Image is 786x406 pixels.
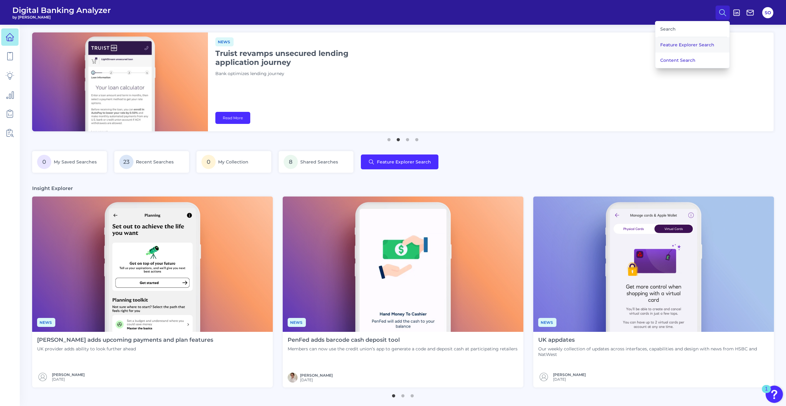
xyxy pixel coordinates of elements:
a: News [538,319,556,325]
span: [DATE] [300,378,333,382]
p: Bank optimizes lending journey [215,70,370,77]
button: 2 [400,391,406,397]
div: Search [658,21,727,37]
a: [PERSON_NAME] [300,373,333,378]
span: [DATE] [553,377,586,382]
button: SO [762,7,773,18]
button: Feature Explorer Search [361,154,438,169]
button: Content Search [655,53,729,68]
a: 0My Saved Searches [32,151,107,173]
a: News [288,319,306,325]
span: My Collection [218,159,248,165]
img: Appdates - Phone (9).png [533,197,774,332]
span: Recent Searches [136,159,174,165]
span: News [37,318,55,327]
a: News [37,319,55,325]
button: 3 [409,391,415,397]
span: 23 [119,155,133,169]
span: Shared Searches [300,159,338,165]
button: Feature Explorer Search [655,37,729,53]
a: News [215,39,234,44]
a: 23Recent Searches [114,151,189,173]
span: Feature Explorer Search [377,159,431,164]
h3: Insight Explorer [32,185,73,192]
button: Open Resource Center, 1 new notification [766,386,783,403]
span: Digital Banking Analyzer [12,6,111,15]
button: 1 [386,135,392,141]
h4: PenFed adds barcode cash deposit tool [288,337,518,344]
a: [PERSON_NAME] [52,372,85,377]
div: 1 [765,389,768,397]
img: MIchael McCaw [288,373,298,383]
span: [DATE] [52,377,85,382]
img: News - Phone.png [283,197,523,332]
span: 0 [37,155,51,169]
span: 0 [201,155,216,169]
span: News [538,318,556,327]
img: bannerImg [32,32,208,131]
a: 0My Collection [196,151,271,173]
a: 8Shared Searches [279,151,353,173]
span: News [288,318,306,327]
span: News [215,37,234,46]
button: 3 [404,135,411,141]
img: News - Phone (4).png [32,197,273,332]
button: 2 [395,135,401,141]
button: 1 [391,391,397,397]
span: by [PERSON_NAME] [12,15,111,19]
h1: Truist revamps unsecured lending application journey [215,49,370,67]
button: 4 [414,135,420,141]
h4: UK appdates [538,337,769,344]
p: UK provider adds ability to look further ahead [37,346,213,352]
a: [PERSON_NAME] [553,372,586,377]
a: Read More [215,112,250,124]
p: Our weekly collection of updates across interfaces, capabilities and design with news from HSBC a... [538,346,769,357]
h4: [PERSON_NAME] adds upcoming payments and plan features [37,337,213,344]
span: 8 [284,155,298,169]
span: My Saved Searches [54,159,97,165]
p: Members can now use the credit union’s app to generate a code and deposit cash at participating r... [288,346,518,352]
